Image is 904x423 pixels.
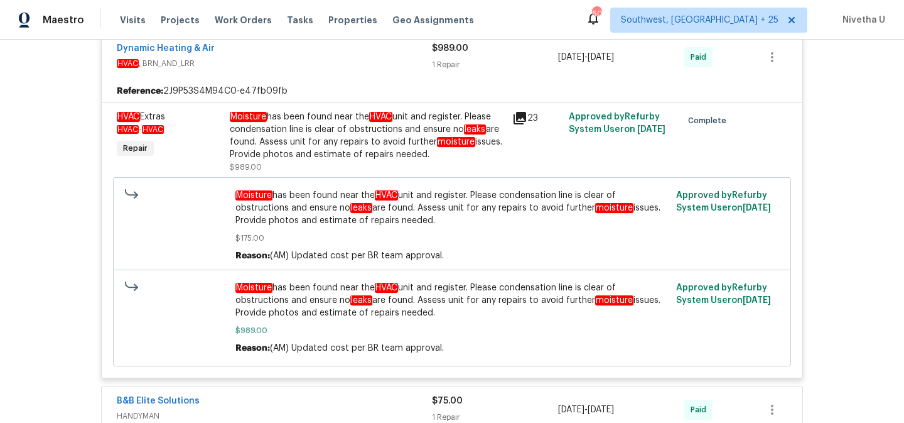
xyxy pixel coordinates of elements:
[328,14,377,26] span: Properties
[464,124,486,135] em: leaks
[235,324,669,337] span: $989.00
[432,44,468,53] span: $989.00
[270,251,444,260] span: (AM) Updated cost per BR team approval.
[161,14,200,26] span: Projects
[595,295,633,305] em: moisture
[102,80,802,102] div: 2J9P53S4M94C0-e47fb09fb
[235,232,669,244] span: $175.00
[676,191,771,212] span: Approved by Refurby System User on
[558,51,614,63] span: -
[118,142,153,155] span: Repair
[558,53,584,62] span: [DATE]
[287,16,313,25] span: Tasks
[117,44,215,53] a: Dynamic Heating & Air
[558,405,584,414] span: [DATE]
[117,397,200,405] a: B&B Elite Solutions
[437,137,475,147] em: moisture
[375,190,398,201] em: HVAC
[235,251,270,260] span: Reason:
[588,53,614,62] span: [DATE]
[117,112,165,122] span: Extras
[432,58,558,71] div: 1 Repair
[350,295,372,305] em: leaks
[512,111,561,126] div: 23
[558,404,614,416] span: -
[350,203,372,213] em: leaks
[235,190,272,201] em: Moisture
[117,85,163,97] b: Reference:
[43,14,84,26] span: Maestro
[392,14,474,26] span: Geo Assignments
[369,112,392,122] em: HVAC
[215,14,272,26] span: Work Orders
[235,189,669,227] span: has been found near the unit and register. Please condensation line is clear of obstructions and ...
[588,405,614,414] span: [DATE]
[743,204,771,212] span: [DATE]
[235,282,669,319] span: has been found near the unit and register. Please condensation line is clear of obstructions and ...
[691,51,711,63] span: Paid
[432,397,463,405] span: $75.00
[117,57,432,70] span: , BRN_AND_LRR
[235,344,270,353] span: Reason:
[676,283,771,305] span: Approved by Refurby System User on
[688,114,731,127] span: Complete
[120,14,146,26] span: Visits
[270,344,444,353] span: (AM) Updated cost per BR team approval.
[637,125,665,134] span: [DATE]
[569,113,665,134] span: Approved by Refurby System User on
[117,410,432,422] span: HANDYMAN
[375,283,398,293] em: HVAC
[691,404,711,416] span: Paid
[230,111,505,161] div: has been found near the unit and register. Please condensation line is clear of obstructions and ...
[230,163,262,171] span: $989.00
[117,126,164,133] span: -
[595,203,633,213] em: moisture
[743,296,771,305] span: [DATE]
[592,8,601,20] div: 602
[117,125,139,134] em: HVAC
[117,112,140,122] em: HVAC
[142,125,164,134] em: HVAC
[235,283,272,293] em: Moisture
[230,112,267,122] em: Moisture
[621,14,778,26] span: Southwest, [GEOGRAPHIC_DATA] + 25
[837,14,885,26] span: Nivetha U
[117,59,139,68] em: HVAC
